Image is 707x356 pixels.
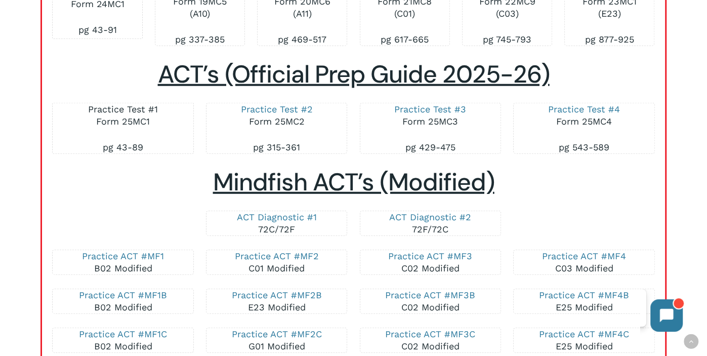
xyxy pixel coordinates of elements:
[217,289,337,313] p: E23 Modified
[575,33,644,46] p: pg 877-925
[217,328,337,352] p: G01 Modified
[539,329,629,339] a: Practice ACT #MF4C
[394,104,466,114] a: Practice Test #3
[524,289,644,313] p: E25 Modified
[158,58,550,90] span: ACT’s (Official Prep Guide 2025-26)
[524,328,644,352] p: E25 Modified
[63,24,132,36] p: pg 43-91
[370,211,490,235] p: 72F/72C
[237,212,317,222] a: ACT Diagnostic #1
[548,104,620,114] a: Practice Test #4
[388,251,472,261] a: Practice ACT #MF3
[63,328,183,352] p: B02 Modified
[79,329,167,339] a: Practice ACT #MF1C
[524,250,644,274] p: C03 Modified
[165,33,234,46] p: pg 337-385
[370,33,439,46] p: pg 617-665
[640,289,693,342] iframe: Chatbot
[370,328,490,352] p: C02 Modified
[542,251,626,261] a: Practice ACT #MF4
[63,250,183,274] p: B02 Modified
[389,212,471,222] a: ACT Diagnostic #2
[524,103,644,141] p: Form 25MC4
[217,250,337,274] p: C01 Modified
[370,103,490,141] p: Form 25MC3
[88,104,158,114] a: Practice Test #1
[82,251,164,261] a: Practice ACT #MF1
[79,290,167,300] a: Practice ACT #MF1B
[539,290,629,300] a: Practice ACT #MF4B
[370,250,490,274] p: C02 Modified
[241,104,313,114] a: Practice Test #2
[370,141,490,153] p: pg 429-475
[473,33,542,46] p: pg 745-793
[217,103,337,141] p: Form 25MC2
[232,329,322,339] a: Practice ACT #MF2C
[370,289,490,313] p: C02 Modified
[268,33,337,46] p: pg 469-517
[232,290,322,300] a: Practice ACT #MF2B
[63,141,183,153] p: pg 43-89
[385,290,475,300] a: Practice ACT #MF3B
[385,329,475,339] a: Practice ACT #MF3C
[235,251,319,261] a: Practice ACT #MF2
[213,166,494,198] span: Mindfish ACT’s (Modified)
[217,211,337,235] p: 72C/72F
[524,141,644,153] p: pg 543-589
[217,141,337,153] p: pg 315-361
[63,289,183,313] p: B02 Modified
[63,103,183,141] p: Form 25MC1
